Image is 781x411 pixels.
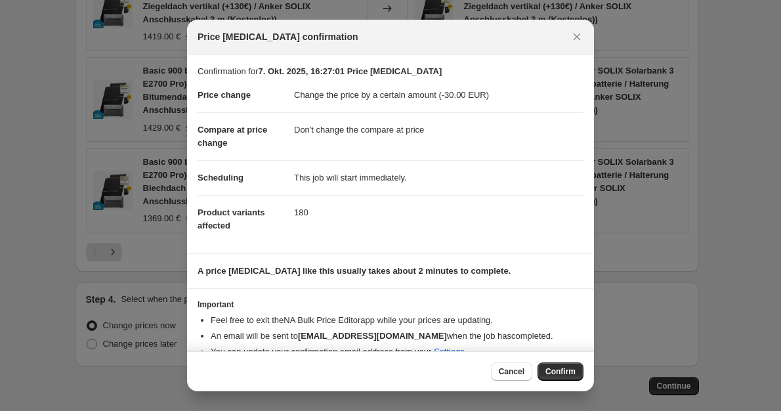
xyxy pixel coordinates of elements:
[538,362,583,381] button: Confirm
[294,78,583,112] dd: Change the price by a certain amount (-30.00 EUR)
[211,330,583,343] li: An email will be sent to when the job has completed .
[491,362,532,381] button: Cancel
[198,299,583,310] h3: Important
[294,160,583,195] dd: This job will start immediately.
[434,347,465,357] a: Settings
[211,314,583,327] li: Feel free to exit the NA Bulk Price Editor app while your prices are updating.
[198,125,267,148] span: Compare at price change
[258,66,442,76] b: 7. Okt. 2025, 16:27:01 Price [MEDICAL_DATA]
[198,65,583,78] p: Confirmation for
[499,366,524,377] span: Cancel
[198,266,511,276] b: A price [MEDICAL_DATA] like this usually takes about 2 minutes to complete.
[568,28,586,46] button: Close
[294,112,583,147] dd: Don't change the compare at price
[294,195,583,230] dd: 180
[198,90,251,100] span: Price change
[298,331,447,341] b: [EMAIL_ADDRESS][DOMAIN_NAME]
[198,30,358,43] span: Price [MEDICAL_DATA] confirmation
[198,207,265,230] span: Product variants affected
[211,345,583,358] li: You can update your confirmation email address from your .
[198,173,243,183] span: Scheduling
[545,366,576,377] span: Confirm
